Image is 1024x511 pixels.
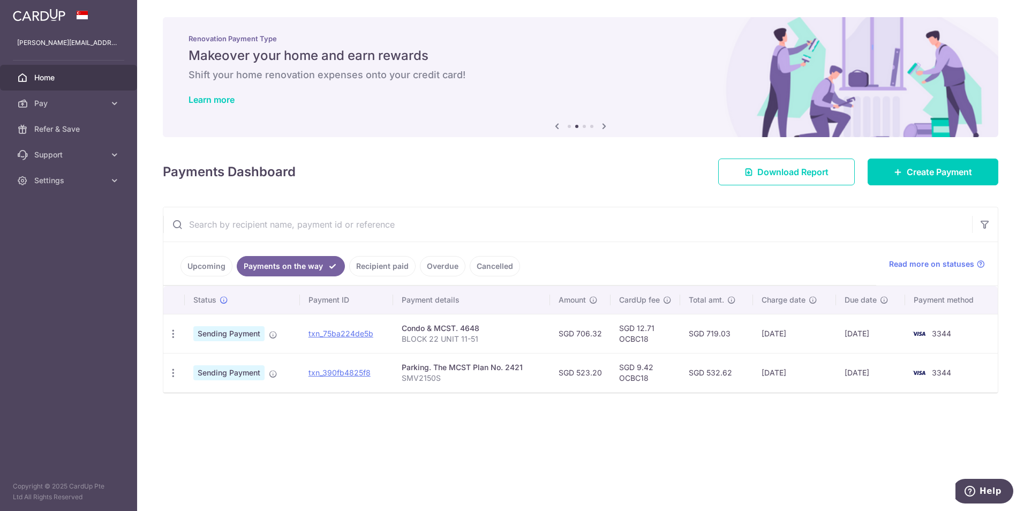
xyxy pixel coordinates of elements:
[762,295,805,305] span: Charge date
[845,295,877,305] span: Due date
[402,362,541,373] div: Parking. The MCST Plan No. 2421
[17,37,120,48] p: [PERSON_NAME][EMAIL_ADDRESS][DOMAIN_NAME]
[34,124,105,134] span: Refer & Save
[753,353,836,392] td: [DATE]
[34,72,105,83] span: Home
[836,353,906,392] td: [DATE]
[163,162,296,182] h4: Payments Dashboard
[559,295,586,305] span: Amount
[889,259,974,269] span: Read more on statuses
[619,295,660,305] span: CardUp fee
[718,159,855,185] a: Download Report
[470,256,520,276] a: Cancelled
[689,295,724,305] span: Total amt.
[753,314,836,353] td: [DATE]
[34,149,105,160] span: Support
[932,329,951,338] span: 3344
[680,314,753,353] td: SGD 719.03
[180,256,232,276] a: Upcoming
[402,334,541,344] p: BLOCK 22 UNIT 11-51
[905,286,998,314] th: Payment method
[193,365,265,380] span: Sending Payment
[34,98,105,109] span: Pay
[193,295,216,305] span: Status
[189,47,973,64] h5: Makeover your home and earn rewards
[308,368,371,377] a: txn_390fb4825f8
[237,256,345,276] a: Payments on the way
[908,327,930,340] img: Bank Card
[163,17,998,137] img: Renovation banner
[34,175,105,186] span: Settings
[13,9,65,21] img: CardUp
[757,166,829,178] span: Download Report
[550,314,611,353] td: SGD 706.32
[300,286,393,314] th: Payment ID
[163,207,972,242] input: Search by recipient name, payment id or reference
[889,259,985,269] a: Read more on statuses
[907,166,972,178] span: Create Payment
[308,329,373,338] a: txn_75ba224de5b
[836,314,906,353] td: [DATE]
[189,69,973,81] h6: Shift your home renovation expenses onto your credit card!
[349,256,416,276] a: Recipient paid
[932,368,951,377] span: 3344
[868,159,998,185] a: Create Payment
[611,314,680,353] td: SGD 12.71 OCBC18
[402,373,541,384] p: SMV2150S
[550,353,611,392] td: SGD 523.20
[393,286,550,314] th: Payment details
[955,479,1013,506] iframe: Opens a widget where you can find more information
[611,353,680,392] td: SGD 9.42 OCBC18
[189,34,973,43] p: Renovation Payment Type
[193,326,265,341] span: Sending Payment
[420,256,465,276] a: Overdue
[402,323,541,334] div: Condo & MCST. 4648
[680,353,753,392] td: SGD 532.62
[189,94,235,105] a: Learn more
[908,366,930,379] img: Bank Card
